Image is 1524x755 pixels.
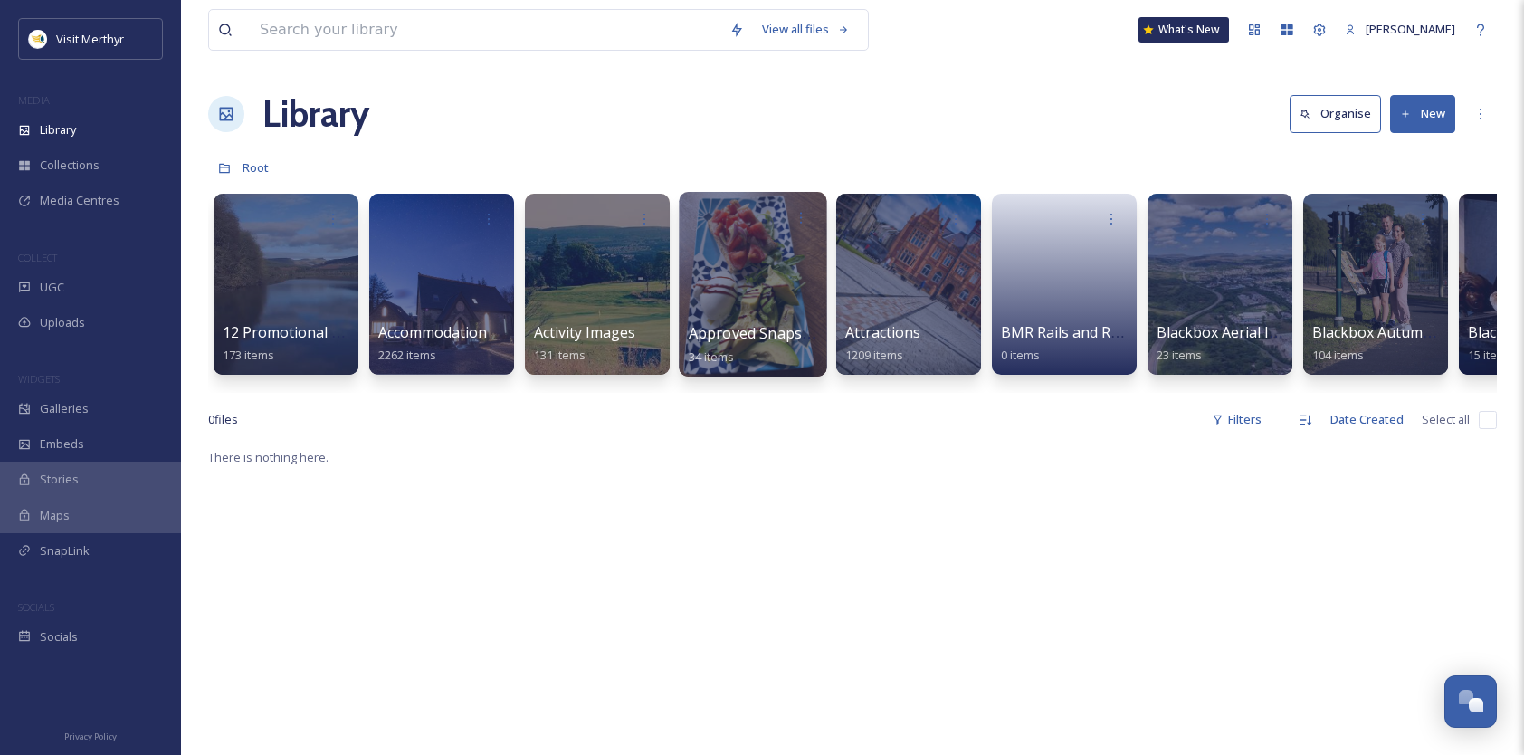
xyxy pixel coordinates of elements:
[1203,402,1271,437] div: Filters
[534,322,635,342] span: Activity Images
[1366,21,1455,37] span: [PERSON_NAME]
[845,324,920,363] a: Attractions1209 items
[1336,12,1464,47] a: [PERSON_NAME]
[40,542,90,559] span: SnapLink
[40,507,70,524] span: Maps
[1321,402,1413,437] div: Date Created
[18,93,50,107] span: MEDIA
[208,411,238,428] span: 0 file s
[18,600,54,614] span: SOCIALS
[18,251,57,264] span: COLLECT
[40,435,84,453] span: Embeds
[1290,95,1390,132] a: Organise
[753,12,859,47] a: View all files
[243,159,269,176] span: Root
[378,324,487,363] a: Accommodation2262 items
[1001,347,1040,363] span: 0 items
[1157,322,1497,342] span: Blackbox Aerial Images - All MLA Use internal only
[845,322,920,342] span: Attractions
[243,157,269,178] a: Root
[1312,347,1364,363] span: 104 items
[223,322,376,342] span: 12 Promotional Videos
[378,322,487,342] span: Accommodation
[1390,95,1455,132] button: New
[845,347,903,363] span: 1209 items
[1157,347,1202,363] span: 23 items
[1444,675,1497,728] button: Open Chat
[64,731,117,742] span: Privacy Policy
[534,324,635,363] a: Activity Images131 items
[40,628,78,645] span: Socials
[64,724,117,746] a: Privacy Policy
[56,31,124,47] span: Visit Merthyr
[534,347,586,363] span: 131 items
[1001,322,1257,342] span: BMR Rails and Rambles HAYWALKING
[40,192,119,209] span: Media Centres
[223,324,376,363] a: 12 Promotional Videos173 items
[40,314,85,331] span: Uploads
[1290,95,1381,132] button: Organise
[1001,324,1257,363] a: BMR Rails and Rambles HAYWALKING0 items
[1468,347,1513,363] span: 15 items
[208,449,329,465] span: There is nothing here.
[40,157,100,174] span: Collections
[689,323,873,343] span: Approved Snapsea Images
[29,30,47,48] img: download.jpeg
[1157,324,1497,363] a: Blackbox Aerial Images - All MLA Use internal only23 items
[40,400,89,417] span: Galleries
[223,347,274,363] span: 173 items
[689,325,873,365] a: Approved Snapsea Images34 items
[1422,411,1470,428] span: Select all
[1138,17,1229,43] a: What's New
[40,279,64,296] span: UGC
[262,87,369,141] a: Library
[40,121,76,139] span: Library
[251,10,720,50] input: Search your library
[18,372,60,386] span: WIDGETS
[378,347,436,363] span: 2262 items
[40,471,79,488] span: Stories
[689,348,735,364] span: 34 items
